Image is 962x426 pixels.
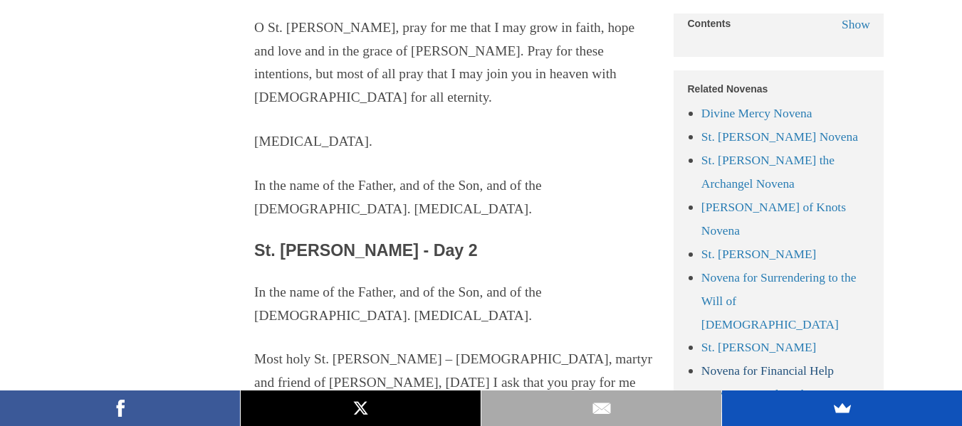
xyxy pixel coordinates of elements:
[701,106,812,120] a: Divine Mercy Novena
[722,390,962,426] a: SumoMe
[842,17,870,31] span: Show
[481,390,721,426] a: Email
[254,130,653,154] p: [MEDICAL_DATA].
[254,348,653,418] p: Most holy St. [PERSON_NAME] – [DEMOGRAPHIC_DATA], martyr and friend of [PERSON_NAME], [DATE] I as...
[254,281,653,328] p: In the name of the Father, and of the Son, and of the [DEMOGRAPHIC_DATA]. [MEDICAL_DATA].
[701,363,834,378] a: Novena for Financial Help
[254,174,653,221] p: In the name of the Father, and of the Son, and of the [DEMOGRAPHIC_DATA]. [MEDICAL_DATA].
[701,153,835,191] a: St. [PERSON_NAME] the Archangel Novena
[110,398,131,419] img: Facebook
[688,84,870,95] h5: Related Novenas
[701,387,807,401] a: Novena to Find a Job
[254,16,653,110] p: O St. [PERSON_NAME], pray for me that I may grow in faith, hope and love and in the grace of [PER...
[832,398,853,419] img: SumoMe
[701,200,846,238] a: [PERSON_NAME] of Knots Novena
[591,398,612,419] img: Email
[701,270,857,331] a: Novena for Surrendering to the Will of [DEMOGRAPHIC_DATA]
[254,241,478,260] span: St. [PERSON_NAME] - Day 2
[701,341,817,355] a: St. [PERSON_NAME]
[241,390,481,426] a: X
[701,129,858,144] a: St. [PERSON_NAME] Novena
[701,247,817,261] a: St. [PERSON_NAME]
[688,18,731,29] h5: Contents
[350,398,372,419] img: X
